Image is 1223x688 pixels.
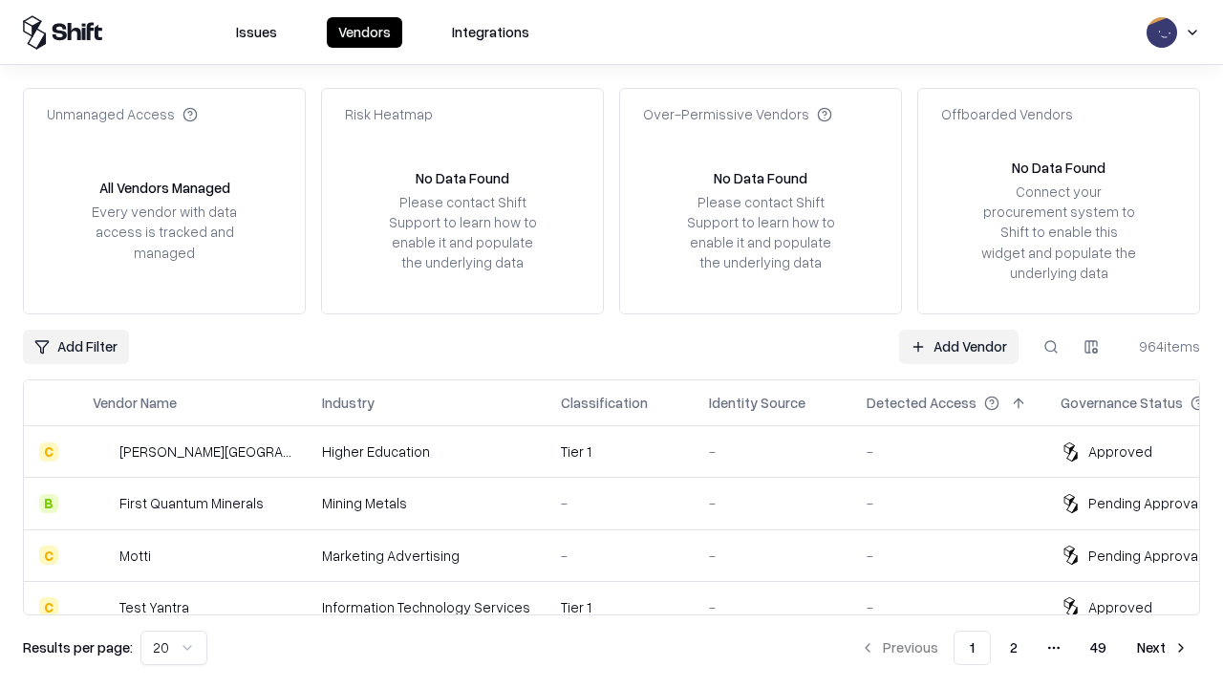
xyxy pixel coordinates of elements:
[416,168,509,188] div: No Data Found
[561,546,678,566] div: -
[714,168,807,188] div: No Data Found
[327,17,402,48] button: Vendors
[899,330,1019,364] a: Add Vendor
[643,104,832,124] div: Over-Permissive Vendors
[561,493,678,513] div: -
[709,441,836,462] div: -
[119,597,189,617] div: Test Yantra
[440,17,541,48] button: Integrations
[322,493,530,513] div: Mining Metals
[867,546,1030,566] div: -
[561,441,678,462] div: Tier 1
[709,393,805,413] div: Identity Source
[867,493,1030,513] div: -
[322,393,375,413] div: Industry
[93,494,112,513] img: First Quantum Minerals
[322,441,530,462] div: Higher Education
[954,631,991,665] button: 1
[23,330,129,364] button: Add Filter
[995,631,1033,665] button: 2
[1088,546,1201,566] div: Pending Approval
[1061,393,1183,413] div: Governance Status
[709,546,836,566] div: -
[681,192,840,273] div: Please contact Shift Support to learn how to enable it and populate the underlying data
[561,597,678,617] div: Tier 1
[867,441,1030,462] div: -
[93,597,112,616] img: Test Yantra
[39,546,58,565] div: C
[1088,441,1152,462] div: Approved
[867,393,976,413] div: Detected Access
[39,597,58,616] div: C
[1124,336,1200,356] div: 964 items
[93,393,177,413] div: Vendor Name
[709,493,836,513] div: -
[1088,597,1152,617] div: Approved
[39,494,58,513] div: B
[93,546,112,565] img: Motti
[383,192,542,273] div: Please contact Shift Support to learn how to enable it and populate the underlying data
[848,631,1200,665] nav: pagination
[23,637,133,657] p: Results per page:
[979,182,1138,283] div: Connect your procurement system to Shift to enable this widget and populate the underlying data
[225,17,289,48] button: Issues
[47,104,198,124] div: Unmanaged Access
[119,546,151,566] div: Motti
[1012,158,1105,178] div: No Data Found
[119,441,291,462] div: [PERSON_NAME][GEOGRAPHIC_DATA]
[1088,493,1201,513] div: Pending Approval
[39,442,58,462] div: C
[93,442,112,462] img: Reichman University
[345,104,433,124] div: Risk Heatmap
[867,597,1030,617] div: -
[1126,631,1200,665] button: Next
[941,104,1073,124] div: Offboarded Vendors
[85,202,244,262] div: Every vendor with data access is tracked and managed
[119,493,264,513] div: First Quantum Minerals
[322,597,530,617] div: Information Technology Services
[561,393,648,413] div: Classification
[99,178,230,198] div: All Vendors Managed
[322,546,530,566] div: Marketing Advertising
[709,597,836,617] div: -
[1075,631,1122,665] button: 49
